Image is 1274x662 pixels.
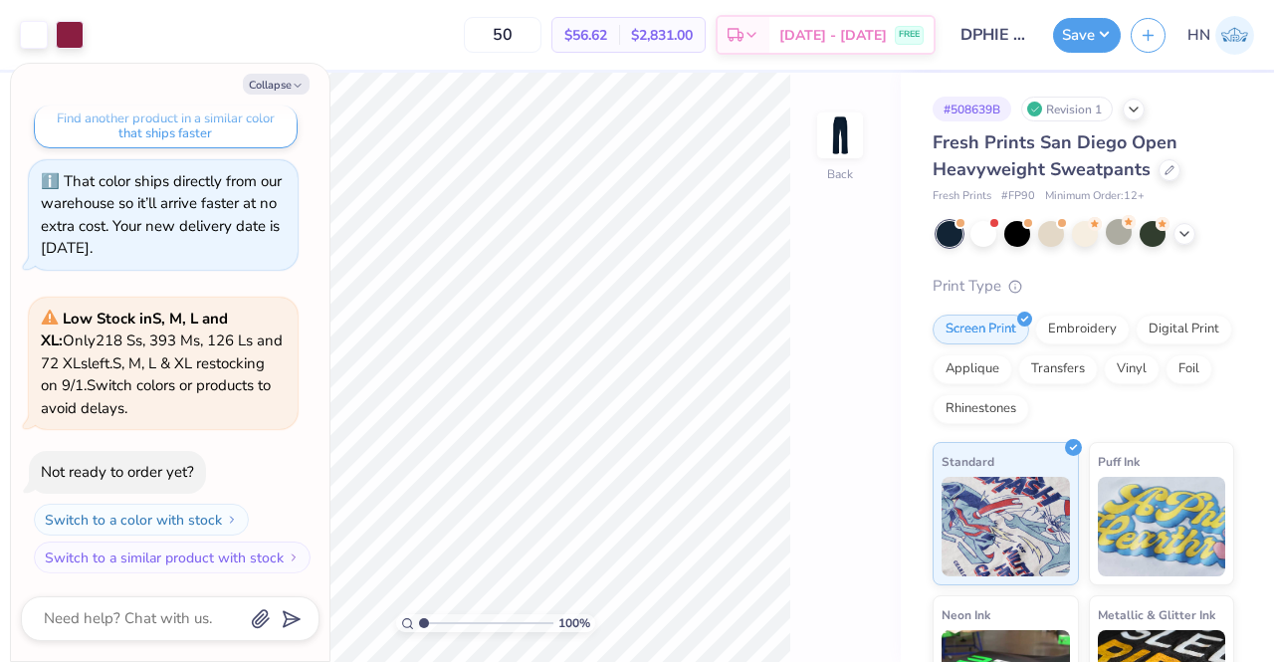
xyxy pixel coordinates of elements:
[1098,604,1215,625] span: Metallic & Glitter Ink
[464,17,541,53] input: – –
[899,28,920,42] span: FREE
[631,25,693,46] span: $2,831.00
[1187,16,1254,55] a: HN
[41,462,194,482] div: Not ready to order yet?
[779,25,887,46] span: [DATE] - [DATE]
[933,130,1177,181] span: Fresh Prints San Diego Open Heavyweight Sweatpants
[942,477,1070,576] img: Standard
[1104,354,1160,384] div: Vinyl
[1215,16,1254,55] img: Huda Nadeem
[933,275,1234,298] div: Print Type
[41,309,283,418] span: Only 218 Ss, 393 Ms, 126 Ls and 72 XLs left. S, M, L & XL restocking on 9/1. Switch colors or pro...
[1187,24,1210,47] span: HN
[946,15,1043,55] input: Untitled Design
[827,165,853,183] div: Back
[564,25,607,46] span: $56.62
[933,354,1012,384] div: Applique
[34,542,311,573] button: Switch to a similar product with stock
[288,552,300,563] img: Switch to a similar product with stock
[942,451,994,472] span: Standard
[1053,18,1121,53] button: Save
[41,309,228,351] strong: Low Stock in S, M, L and XL :
[226,514,238,526] img: Switch to a color with stock
[1136,315,1232,344] div: Digital Print
[1001,188,1035,205] span: # FP90
[558,614,590,632] span: 100 %
[1018,354,1098,384] div: Transfers
[1098,451,1140,472] span: Puff Ink
[942,604,990,625] span: Neon Ink
[34,504,249,536] button: Switch to a color with stock
[933,188,991,205] span: Fresh Prints
[1021,97,1113,121] div: Revision 1
[41,171,282,259] div: That color ships directly from our warehouse so it’ll arrive faster at no extra cost. Your new de...
[933,315,1029,344] div: Screen Print
[243,74,310,95] button: Collapse
[933,394,1029,424] div: Rhinestones
[1098,477,1226,576] img: Puff Ink
[933,97,1011,121] div: # 508639B
[1166,354,1212,384] div: Foil
[34,105,298,148] button: Find another product in a similar color that ships faster
[1045,188,1145,205] span: Minimum Order: 12 +
[820,115,860,155] img: Back
[1035,315,1130,344] div: Embroidery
